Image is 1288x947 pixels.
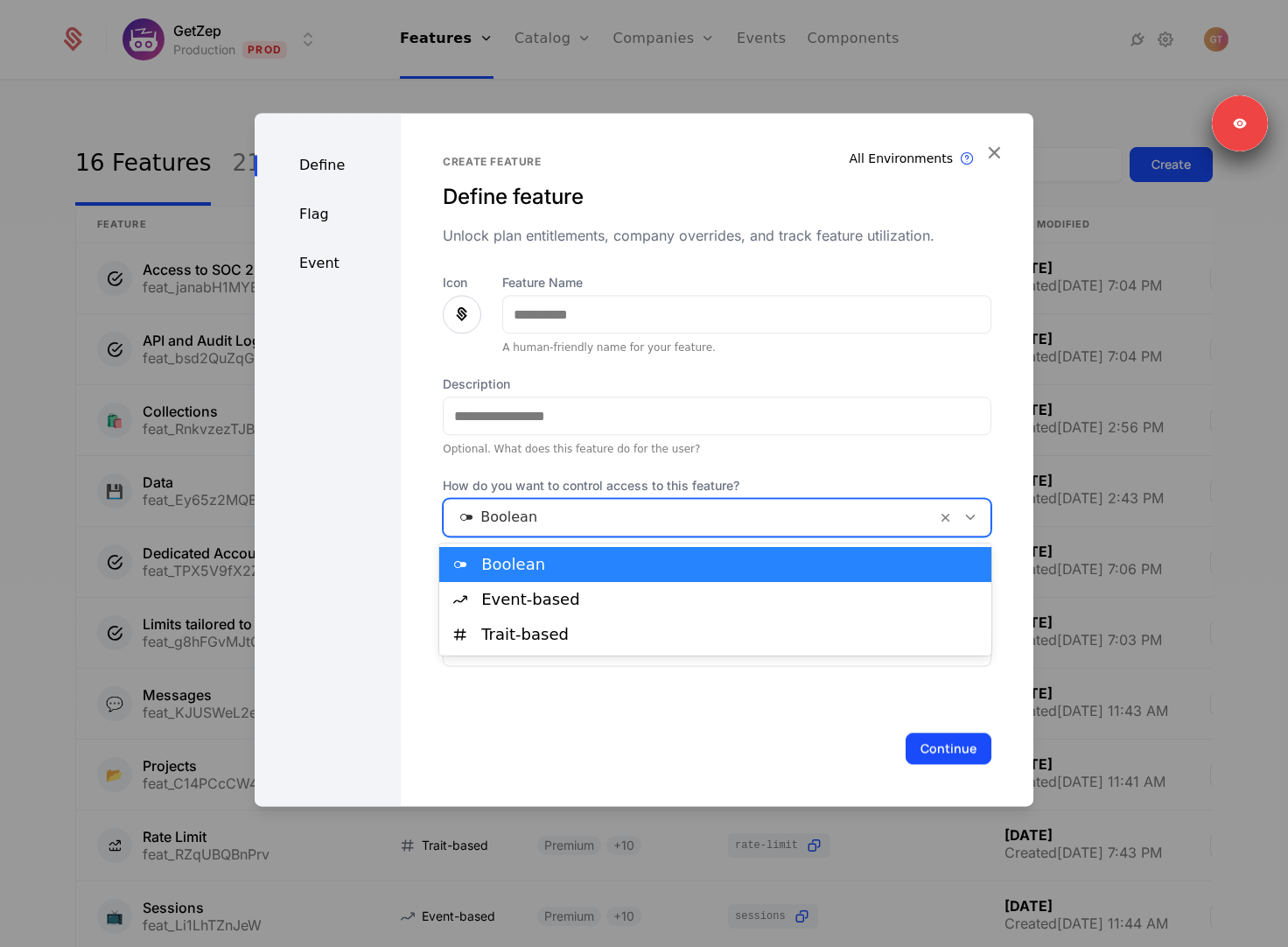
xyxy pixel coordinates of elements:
div: Unlock plan entitlements, company overrides, and track feature utilization. [443,225,991,246]
button: Continue [906,733,991,764]
div: Event-based [481,592,981,607]
div: Event [255,253,401,274]
div: A human-friendly name for your feature. [502,340,991,354]
div: Define feature [443,183,991,211]
div: Create feature [443,155,991,169]
div: Flag [255,204,401,225]
label: Feature Name [502,274,991,291]
div: Trait-based [481,627,981,642]
div: Define [255,155,401,176]
div: All Environments [850,150,954,167]
div: Boolean [481,557,981,572]
div: Optional. What does this feature do for the user? [443,442,991,456]
span: How do you want to control access to this feature? [443,477,991,495]
label: Icon [443,274,481,291]
label: Description [443,375,991,393]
